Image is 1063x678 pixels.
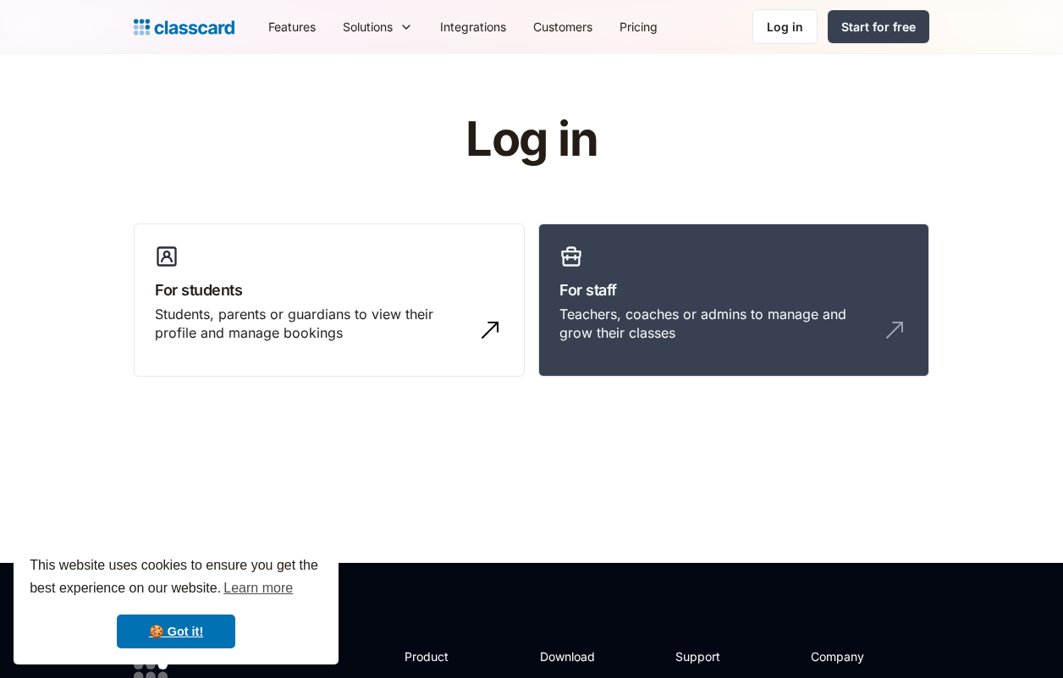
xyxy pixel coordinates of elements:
[30,555,322,601] span: This website uses cookies to ensure you get the best experience on our website.
[540,648,609,665] h2: Download
[538,223,929,378] a: For staffTeachers, coaches or admins to manage and grow their classes
[155,305,470,343] div: Students, parents or guardians to view their profile and manage bookings
[427,8,520,46] a: Integrations
[134,223,525,378] a: For studentsStudents, parents or guardians to view their profile and manage bookings
[155,278,504,301] h3: For students
[329,8,427,46] div: Solutions
[343,18,393,36] div: Solutions
[255,8,329,46] a: Features
[14,539,339,664] div: cookieconsent
[811,648,923,665] h2: Company
[828,10,929,43] a: Start for free
[841,18,916,36] div: Start for free
[606,8,671,46] a: Pricing
[520,8,606,46] a: Customers
[675,648,744,665] h2: Support
[117,615,235,648] a: dismiss cookie message
[221,576,295,601] a: learn more about cookies
[752,9,818,44] a: Log in
[767,18,803,36] div: Log in
[134,15,234,39] a: home
[263,113,801,166] h1: Log in
[559,305,874,343] div: Teachers, coaches or admins to manage and grow their classes
[405,648,495,665] h2: Product
[559,278,908,301] h3: For staff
